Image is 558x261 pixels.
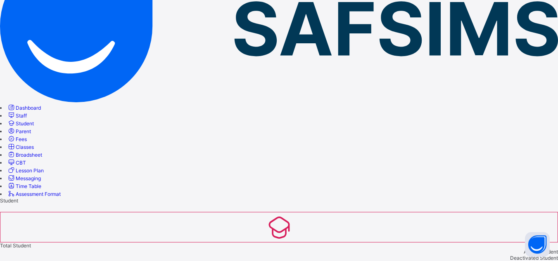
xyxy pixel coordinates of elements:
[7,128,31,134] a: Parent
[16,175,41,181] span: Messaging
[16,113,27,119] span: Staff
[7,167,44,174] a: Lesson Plan
[16,183,41,189] span: Time Table
[510,255,558,261] span: Deactivated Student
[16,105,41,111] span: Dashboard
[7,183,41,189] a: Time Table
[16,152,42,158] span: Broadsheet
[7,175,41,181] a: Messaging
[16,128,31,134] span: Parent
[16,136,27,142] span: Fees
[16,167,44,174] span: Lesson Plan
[7,152,42,158] a: Broadsheet
[7,191,61,197] a: Assessment Format
[525,232,550,257] button: Open asap
[524,249,558,255] span: Active Student
[16,160,26,166] span: CBT
[16,120,34,127] span: Student
[7,113,27,119] a: Staff
[7,144,34,150] a: Classes
[16,191,61,197] span: Assessment Format
[7,160,26,166] a: CBT
[7,120,34,127] a: Student
[7,105,41,111] a: Dashboard
[16,144,34,150] span: Classes
[7,136,27,142] a: Fees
